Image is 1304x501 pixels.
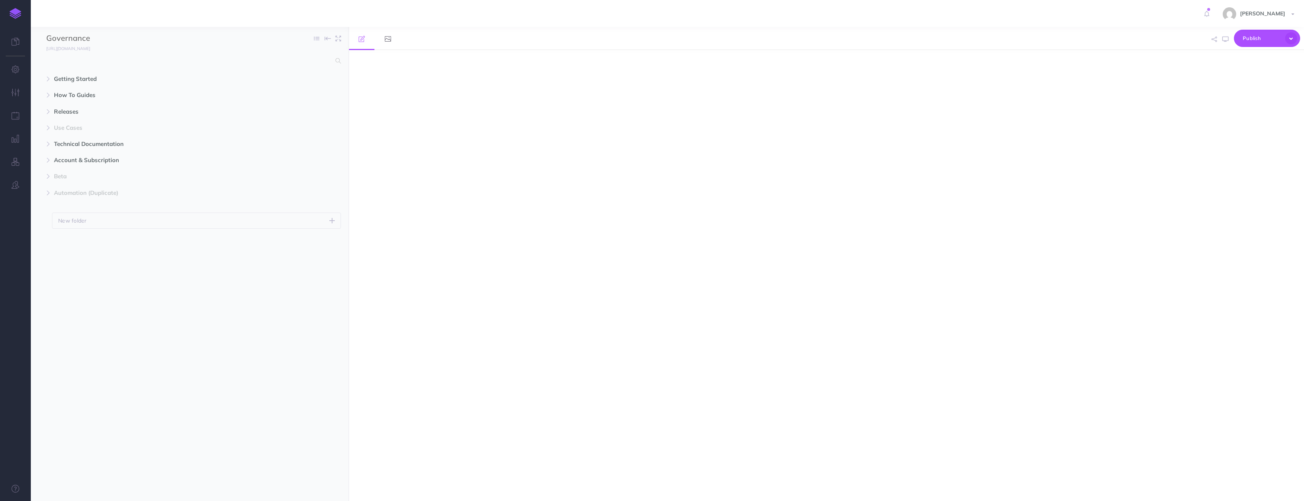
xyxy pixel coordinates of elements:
[54,74,293,84] span: Getting Started
[46,54,331,68] input: Search
[54,188,293,198] span: Automation (Duplicate)
[31,44,98,52] a: [URL][DOMAIN_NAME]
[54,107,293,116] span: Releases
[46,33,137,44] input: Documentation Name
[54,156,293,165] span: Account & Subscription
[52,213,341,229] button: New folder
[10,8,21,19] img: logo-mark.svg
[54,90,293,100] span: How To Guides
[54,123,293,132] span: Use Cases
[1236,10,1289,17] span: [PERSON_NAME]
[54,139,293,149] span: Technical Documentation
[1223,7,1236,21] img: 144ae60c011ffeabe18c6ddfbe14a5c9.jpg
[1243,32,1281,44] span: Publish
[58,216,87,225] p: New folder
[54,172,293,181] span: Beta
[1234,30,1300,47] button: Publish
[46,46,90,51] small: [URL][DOMAIN_NAME]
